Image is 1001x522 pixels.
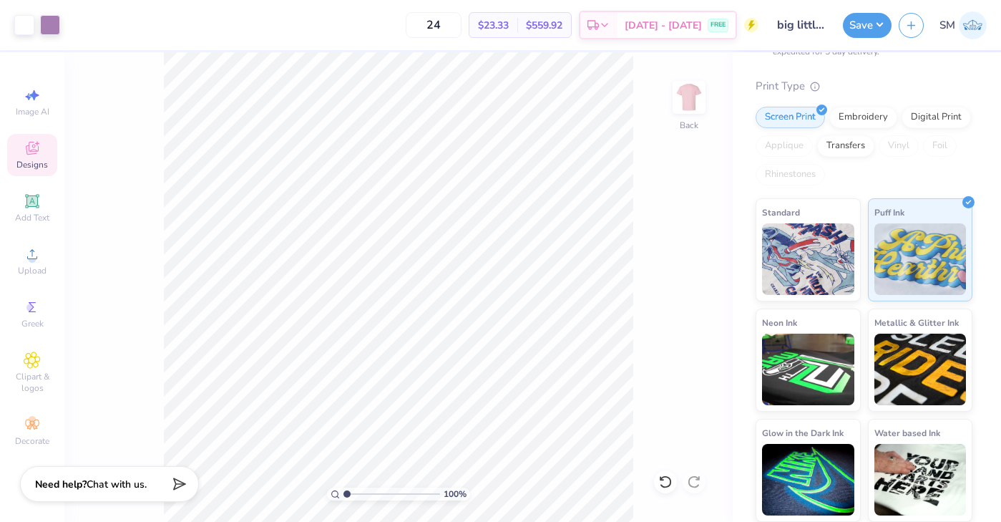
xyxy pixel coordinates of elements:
[766,11,836,39] input: Untitled Design
[762,444,854,516] img: Glow in the Dark Ink
[879,135,919,157] div: Vinyl
[762,315,797,330] span: Neon Ink
[874,205,904,220] span: Puff Ink
[18,265,47,276] span: Upload
[829,107,897,128] div: Embroidery
[16,106,49,117] span: Image AI
[762,205,800,220] span: Standard
[526,18,562,33] span: $559.92
[711,20,726,30] span: FREE
[874,334,967,405] img: Metallic & Glitter Ink
[35,478,87,491] strong: Need help?
[939,17,955,34] span: SM
[756,135,813,157] div: Applique
[959,11,987,39] img: Sofia Monterrey
[625,18,702,33] span: [DATE] - [DATE]
[756,107,825,128] div: Screen Print
[87,478,147,491] span: Chat with us.
[817,135,874,157] div: Transfers
[874,444,967,516] img: Water based Ink
[444,488,467,501] span: 100 %
[762,223,854,295] img: Standard
[16,159,48,170] span: Designs
[762,334,854,405] img: Neon Ink
[762,425,844,440] span: Glow in the Dark Ink
[15,435,49,447] span: Decorate
[874,315,959,330] span: Metallic & Glitter Ink
[874,223,967,295] img: Puff Ink
[7,371,57,394] span: Clipart & logos
[874,425,940,440] span: Water based Ink
[406,12,462,38] input: – –
[843,13,892,38] button: Save
[478,18,509,33] span: $23.33
[923,135,957,157] div: Foil
[15,212,49,223] span: Add Text
[902,107,971,128] div: Digital Print
[756,164,825,185] div: Rhinestones
[939,11,987,39] a: SM
[680,119,698,132] div: Back
[675,83,703,112] img: Back
[756,78,972,95] div: Print Type
[21,318,44,329] span: Greek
